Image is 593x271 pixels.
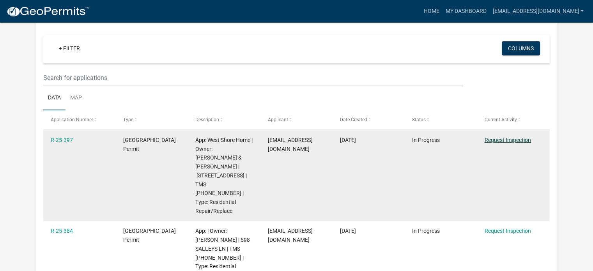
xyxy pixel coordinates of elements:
[195,137,253,214] span: App: West Shore Home | Owner: JACKSON LOXCENIA & HARRY | 3529 CALF PEN BAY RD | TMS 020-00-03-046...
[43,70,463,86] input: Search for applications
[123,137,176,152] span: Jasper County Building Permit
[485,228,531,234] a: Request Inspection
[43,86,65,111] a: Data
[405,110,477,129] datatable-header-cell: Status
[65,86,87,111] a: Map
[268,228,313,243] span: scpermits@westshorehome.com
[53,41,86,55] a: + Filter
[340,117,367,122] span: Date Created
[340,228,356,234] span: 09/12/2025
[489,4,587,19] a: [EMAIL_ADDRESS][DOMAIN_NAME]
[412,117,426,122] span: Status
[268,117,288,122] span: Applicant
[43,110,115,129] datatable-header-cell: Application Number
[333,110,405,129] datatable-header-cell: Date Created
[268,137,313,152] span: scpermits@westshorehome.com
[123,117,133,122] span: Type
[420,4,442,19] a: Home
[412,137,440,143] span: In Progress
[188,110,260,129] datatable-header-cell: Description
[260,110,332,129] datatable-header-cell: Applicant
[485,137,531,143] a: Request Inspection
[485,117,517,122] span: Current Activity
[477,110,549,129] datatable-header-cell: Current Activity
[115,110,188,129] datatable-header-cell: Type
[51,137,73,143] a: R-25-397
[412,228,440,234] span: In Progress
[442,4,489,19] a: My Dashboard
[51,228,73,234] a: R-25-384
[195,117,219,122] span: Description
[123,228,176,243] span: Jasper County Building Permit
[51,117,93,122] span: Application Number
[340,137,356,143] span: 09/17/2025
[502,41,540,55] button: Columns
